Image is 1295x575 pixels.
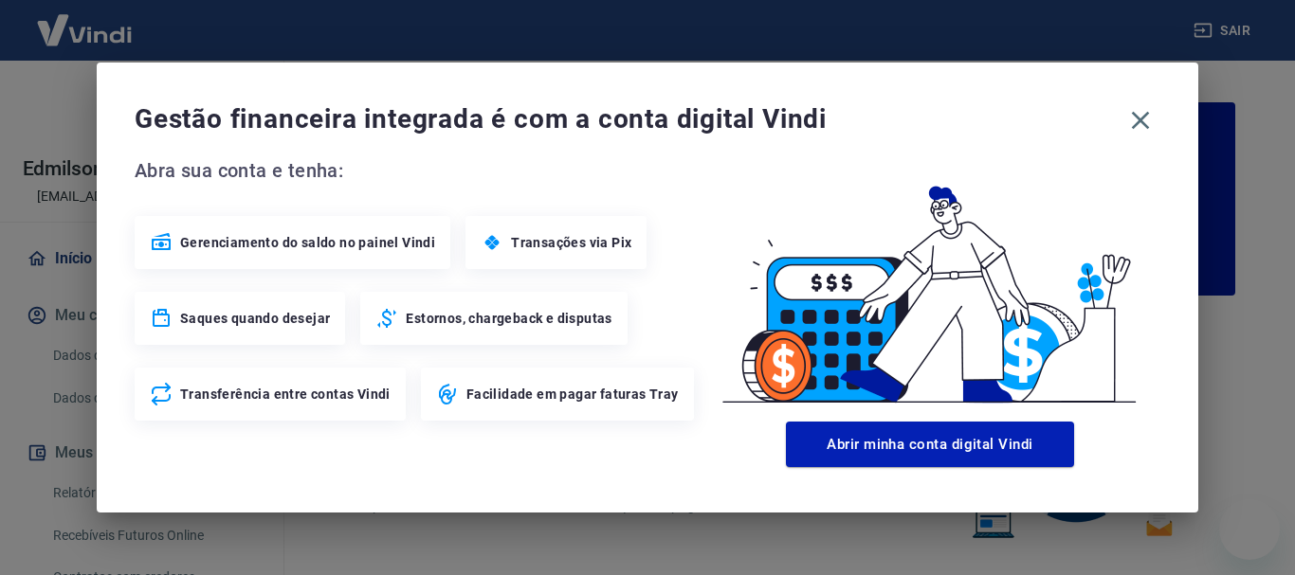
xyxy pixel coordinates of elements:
span: Abra sua conta e tenha: [135,155,700,186]
span: Gerenciamento do saldo no painel Vindi [180,233,435,252]
span: Saques quando desejar [180,309,330,328]
span: Transferência entre contas Vindi [180,385,391,404]
button: Abrir minha conta digital Vindi [786,422,1074,467]
span: Estornos, chargeback e disputas [406,309,611,328]
iframe: Botão para abrir a janela de mensagens [1219,499,1280,560]
span: Transações via Pix [511,233,631,252]
img: Good Billing [700,155,1160,414]
span: Facilidade em pagar faturas Tray [466,385,679,404]
span: Gestão financeira integrada é com a conta digital Vindi [135,100,1121,138]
